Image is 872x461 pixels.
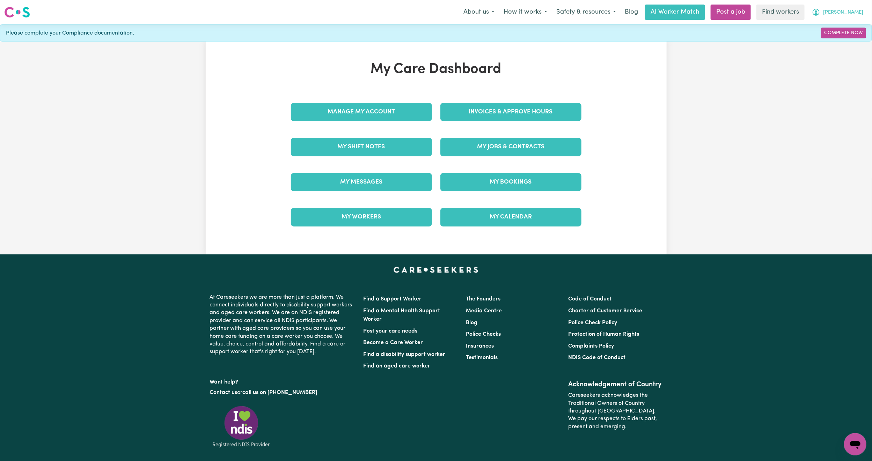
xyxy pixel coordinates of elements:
a: My Calendar [440,208,581,226]
p: Careseekers acknowledges the Traditional Owners of Country throughout [GEOGRAPHIC_DATA]. We pay o... [568,389,662,433]
a: Media Centre [466,308,502,314]
a: Contact us [210,390,237,395]
button: Safety & resources [552,5,621,20]
a: Complaints Policy [568,343,614,349]
a: Blog [466,320,477,326]
iframe: Button to launch messaging window, conversation in progress [844,433,866,455]
p: At Careseekers we are more than just a platform. We connect individuals directly to disability su... [210,291,355,359]
button: How it works [499,5,552,20]
a: Police Check Policy [568,320,617,326]
a: Manage My Account [291,103,432,121]
p: or [210,386,355,399]
h2: Acknowledgement of Country [568,380,662,389]
a: Careseekers home page [394,267,478,273]
a: Find a Support Worker [364,296,422,302]
span: [PERSON_NAME] [823,9,863,16]
a: Police Checks [466,332,501,337]
a: Post your care needs [364,328,418,334]
a: My Workers [291,208,432,226]
a: Find an aged care worker [364,363,431,369]
a: The Founders [466,296,500,302]
a: Find a disability support worker [364,352,446,357]
a: Charter of Customer Service [568,308,642,314]
a: Code of Conduct [568,296,611,302]
p: Want help? [210,376,355,386]
a: My Bookings [440,173,581,191]
a: Blog [621,5,642,20]
img: Registered NDIS provider [210,405,273,448]
button: About us [459,5,499,20]
a: My Jobs & Contracts [440,138,581,156]
a: Find a Mental Health Support Worker [364,308,440,322]
a: My Shift Notes [291,138,432,156]
a: Insurances [466,343,494,349]
button: My Account [807,5,868,20]
a: Testimonials [466,355,498,360]
span: Please complete your Compliance documentation. [6,29,134,37]
a: NDIS Code of Conduct [568,355,625,360]
a: Become a Care Worker [364,340,423,345]
img: Careseekers logo [4,6,30,18]
a: AI Worker Match [645,5,705,20]
h1: My Care Dashboard [287,61,586,78]
a: Invoices & Approve Hours [440,103,581,121]
a: Protection of Human Rights [568,332,639,337]
a: My Messages [291,173,432,191]
a: Complete Now [821,28,866,38]
a: Careseekers logo [4,4,30,20]
a: Post a job [711,5,751,20]
a: call us on [PHONE_NUMBER] [243,390,317,395]
a: Find workers [756,5,805,20]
